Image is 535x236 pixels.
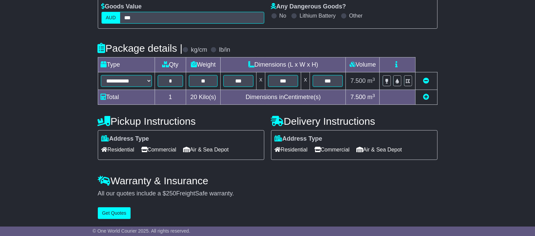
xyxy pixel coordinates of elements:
label: Address Type [102,135,149,143]
td: Weight [186,57,220,72]
h4: Package details | [98,43,183,54]
span: 7.500 [351,94,366,100]
span: Residential [102,144,134,155]
label: Goods Value [102,3,142,10]
div: All our quotes include a $ FreightSafe warranty. [98,190,438,197]
td: Volume [346,57,380,72]
span: © One World Courier 2025. All rights reserved. [93,228,191,234]
span: Air & Sea Depot [356,144,402,155]
td: Dimensions (L x W x H) [221,57,346,72]
h4: Delivery Instructions [271,116,438,127]
td: x [301,72,310,90]
span: Residential [275,144,308,155]
td: Kilo(s) [186,90,220,105]
td: x [257,72,265,90]
span: 7.500 [351,77,366,84]
button: Get Quotes [98,207,131,219]
span: Air & Sea Depot [183,144,229,155]
label: kg/cm [191,46,207,54]
span: m [367,94,375,100]
label: Other [349,13,363,19]
span: 20 [191,94,197,100]
label: Lithium Battery [299,13,336,19]
sup: 3 [373,93,375,98]
sup: 3 [373,77,375,82]
label: AUD [102,12,120,24]
td: 1 [155,90,186,105]
td: Type [98,57,155,72]
a: Add new item [423,94,429,100]
td: Qty [155,57,186,72]
span: m [367,77,375,84]
h4: Warranty & Insurance [98,175,438,186]
label: Address Type [275,135,322,143]
span: Commercial [141,144,176,155]
span: Commercial [314,144,350,155]
a: Remove this item [423,77,429,84]
td: Total [98,90,155,105]
label: Any Dangerous Goods? [271,3,346,10]
span: 250 [166,190,176,197]
td: Dimensions in Centimetre(s) [221,90,346,105]
label: No [280,13,286,19]
h4: Pickup Instructions [98,116,264,127]
label: lb/in [219,46,230,54]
